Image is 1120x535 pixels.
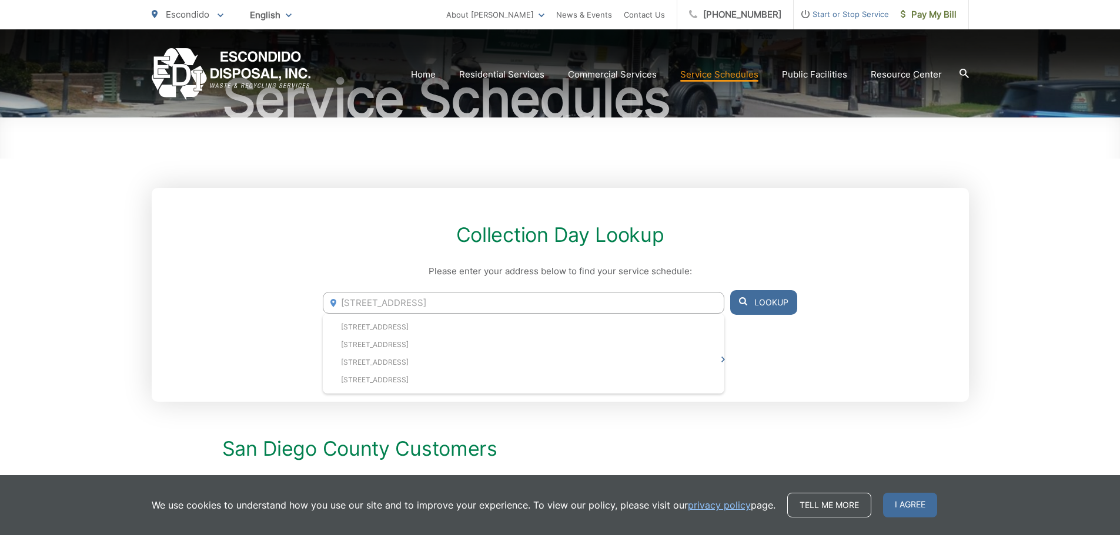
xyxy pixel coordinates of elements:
[787,493,871,517] a: Tell me more
[222,437,898,460] h2: San Diego County Customers
[680,68,758,82] a: Service Schedules
[688,498,751,512] a: privacy policy
[323,264,797,278] p: Please enter your address below to find your service schedule:
[730,290,797,315] button: Lookup
[446,8,544,22] a: About [PERSON_NAME]
[241,5,300,25] span: English
[323,223,797,247] h2: Collection Day Lookup
[323,292,724,314] input: Enter Address
[883,493,937,517] span: I agree
[411,68,436,82] a: Home
[459,68,544,82] a: Residential Services
[323,371,724,389] li: [STREET_ADDRESS]
[323,336,724,354] li: [STREET_ADDRESS]
[323,354,724,371] li: [STREET_ADDRESS]
[152,48,311,100] a: EDCD logo. Return to the homepage.
[166,9,209,20] span: Escondido
[152,498,775,512] p: We use cookies to understand how you use our site and to improve your experience. To view our pol...
[568,68,657,82] a: Commercial Services
[624,8,665,22] a: Contact Us
[901,8,957,22] span: Pay My Bill
[871,68,942,82] a: Resource Center
[556,8,612,22] a: News & Events
[782,68,847,82] a: Public Facilities
[323,318,724,336] li: [STREET_ADDRESS]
